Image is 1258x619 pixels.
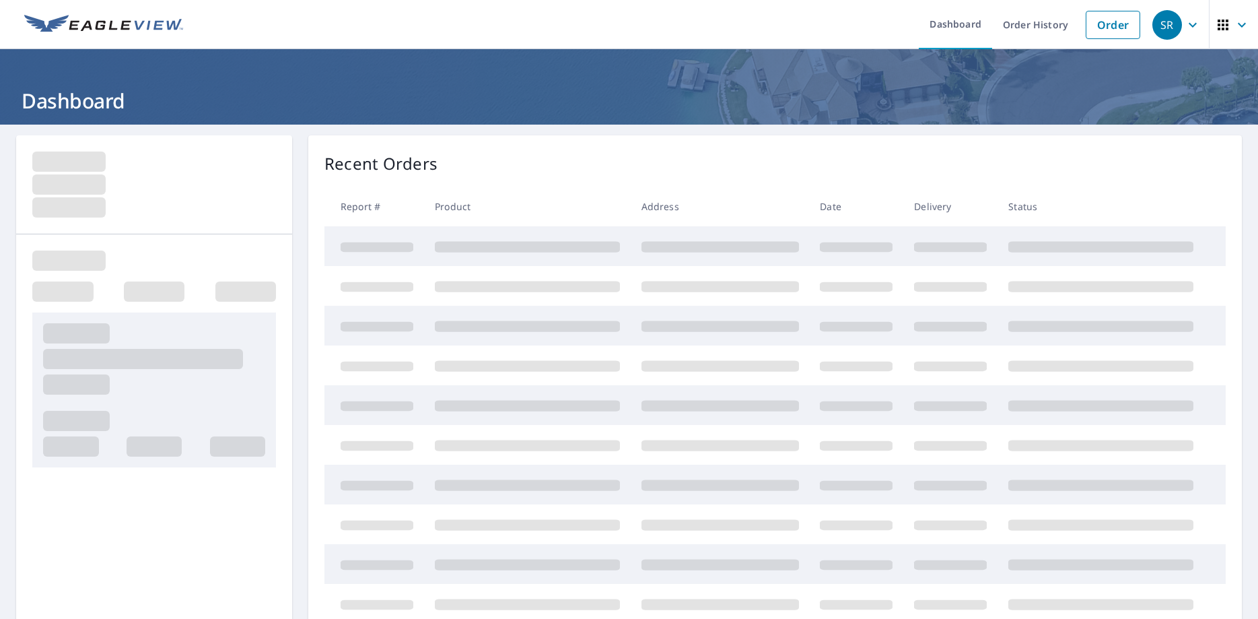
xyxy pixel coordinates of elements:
[1152,10,1182,40] div: SR
[998,187,1204,226] th: Status
[16,87,1242,115] h1: Dashboard
[809,187,903,226] th: Date
[24,15,183,35] img: EV Logo
[424,187,631,226] th: Product
[324,187,424,226] th: Report #
[324,152,438,176] p: Recent Orders
[631,187,810,226] th: Address
[1086,11,1140,39] a: Order
[903,187,998,226] th: Delivery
